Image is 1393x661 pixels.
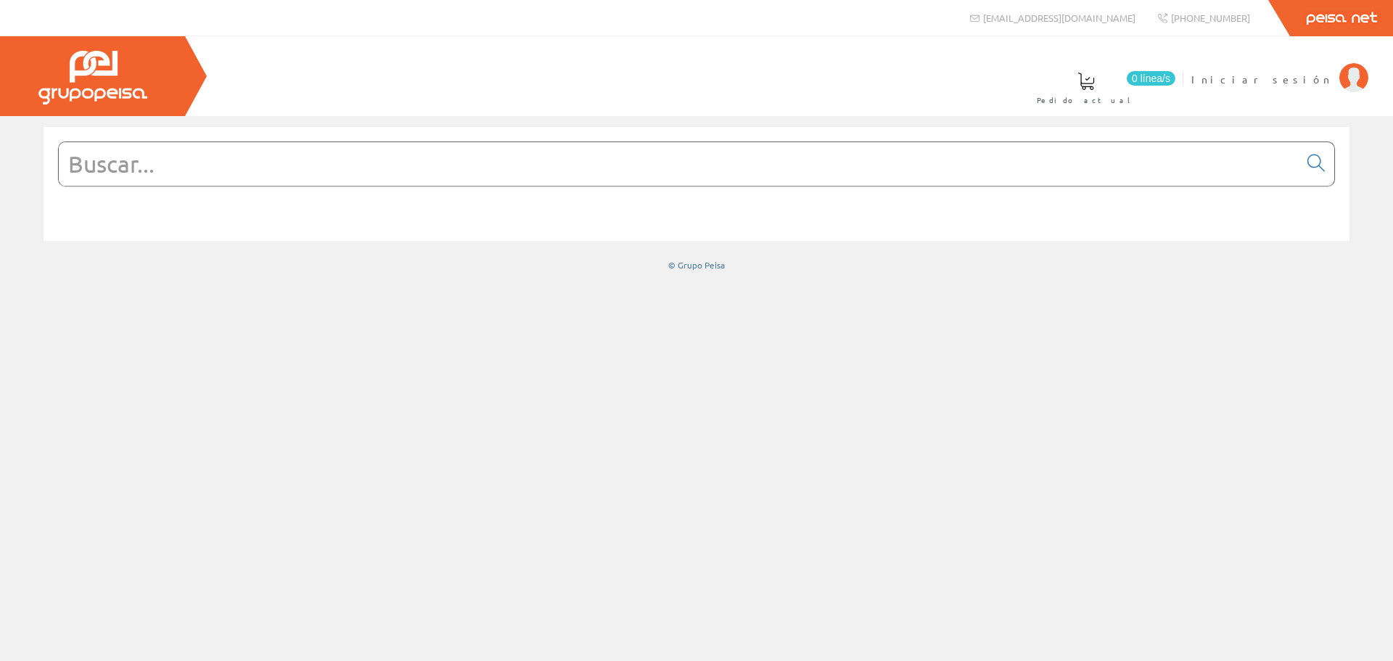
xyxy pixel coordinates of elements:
[1037,93,1135,107] span: Pedido actual
[983,12,1135,24] span: [EMAIL_ADDRESS][DOMAIN_NAME]
[38,51,147,104] img: Grupo Peisa
[1191,72,1332,86] span: Iniciar sesión
[1127,71,1175,86] span: 0 línea/s
[59,142,1299,186] input: Buscar...
[44,259,1349,271] div: © Grupo Peisa
[1191,60,1368,74] a: Iniciar sesión
[1171,12,1250,24] span: [PHONE_NUMBER]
